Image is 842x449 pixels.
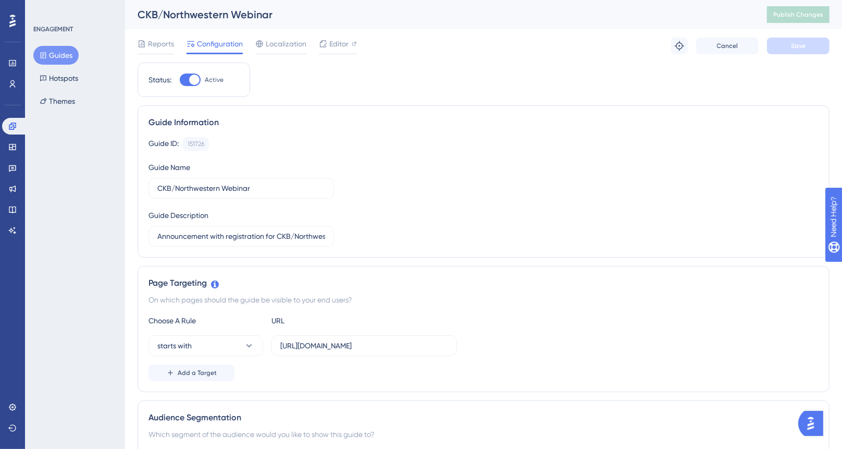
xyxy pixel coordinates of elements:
[329,38,349,50] span: Editor
[157,230,325,242] input: Type your Guide’s Description here
[178,369,217,377] span: Add a Target
[148,411,819,424] div: Audience Segmentation
[33,92,81,111] button: Themes
[148,314,263,327] div: Choose A Rule
[148,74,171,86] div: Status:
[148,38,174,50] span: Reports
[696,38,759,54] button: Cancel
[24,3,65,15] span: Need Help?
[148,161,190,174] div: Guide Name
[773,10,823,19] span: Publish Changes
[266,38,306,50] span: Localization
[148,277,819,289] div: Page Targeting
[148,428,819,441] div: Which segment of the audience would you like to show this guide to?
[205,76,224,84] span: Active
[271,314,386,327] div: URL
[148,365,234,381] button: Add a Target
[138,7,741,22] div: CKB/Northwestern Webinar
[798,408,829,439] iframe: UserGuiding AI Assistant Launcher
[148,294,819,306] div: On which pages should the guide be visible to your end users?
[33,25,73,33] div: ENGAGEMENT
[767,6,829,23] button: Publish Changes
[148,335,263,356] button: starts with
[148,209,208,222] div: Guide Description
[791,42,806,50] span: Save
[197,38,243,50] span: Configuration
[148,116,819,129] div: Guide Information
[33,46,79,65] button: Guides
[157,183,325,194] input: Type your Guide’s Name here
[280,340,448,351] input: yourwebsite.com/path
[33,69,84,88] button: Hotspots
[157,339,192,352] span: starts with
[767,38,829,54] button: Save
[717,42,738,50] span: Cancel
[188,140,204,148] div: 151726
[148,137,179,151] div: Guide ID:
